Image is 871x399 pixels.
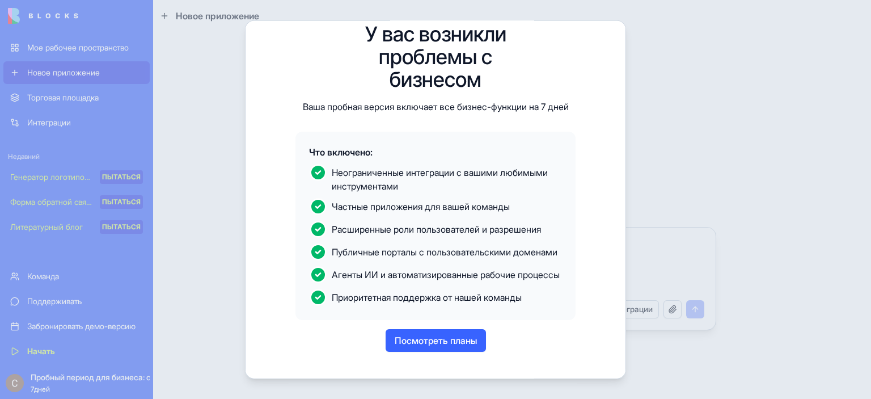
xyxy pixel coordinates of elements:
[332,246,557,257] font: Публичные порталы с пользовательскими доменами
[332,166,548,191] font: Неограниченные интеграции с вашими любимыми инструментами
[386,329,486,351] button: Посмотреть планы
[309,146,373,157] font: Что включено:
[303,100,569,112] font: Ваша пробная версия включает все бизнес-функции на 7 дней
[365,21,506,91] font: У вас возникли проблемы с бизнесом
[332,223,541,234] font: Расширенные роли пользователей и разрешения
[332,200,510,212] font: Частные приложения для вашей команды
[332,268,560,280] font: Агенты ИИ и автоматизированные рабочие процессы
[395,334,477,346] font: Посмотреть планы
[332,291,522,303] font: Приоритетная поддержка от нашей команды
